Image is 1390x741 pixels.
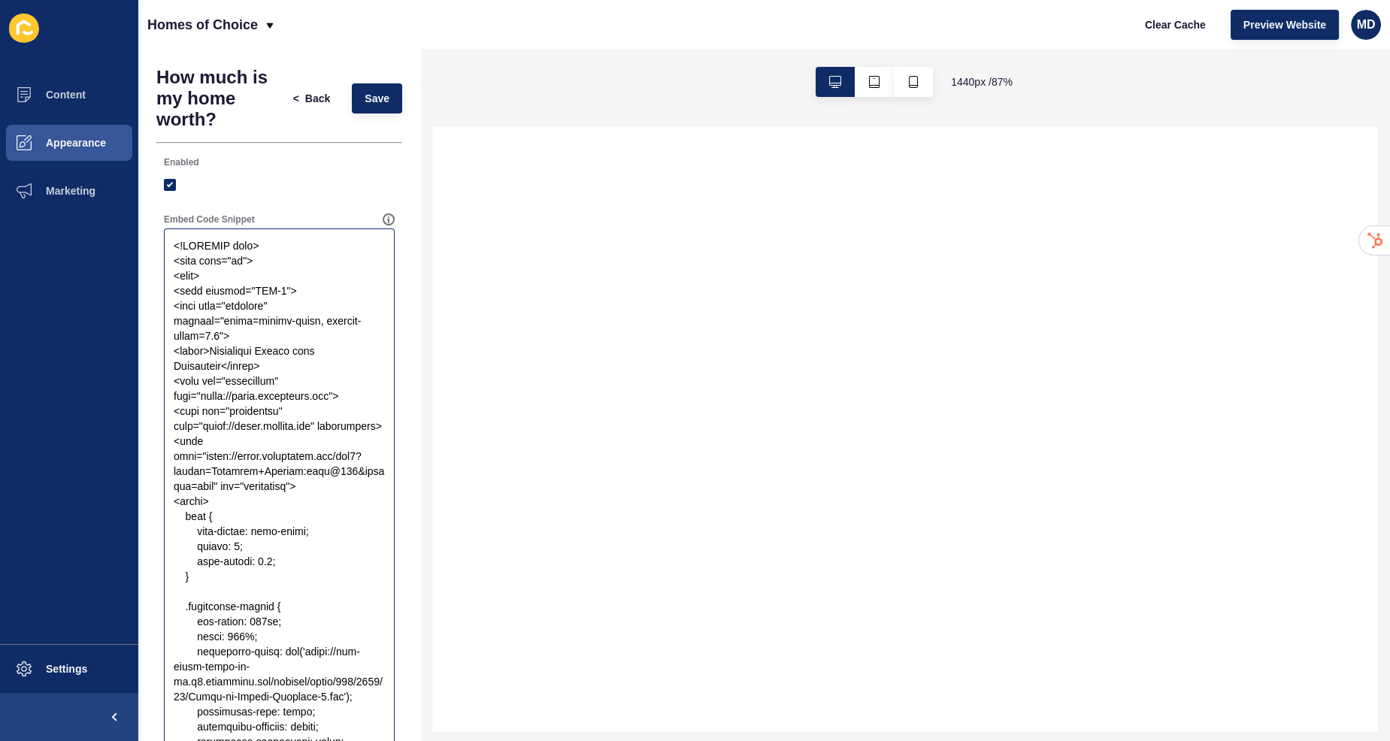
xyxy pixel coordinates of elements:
h1: How much is my home worth? [156,67,280,130]
button: Preview Website [1231,10,1339,40]
span: Clear Cache [1145,17,1206,32]
button: Clear Cache [1132,10,1219,40]
label: Embed Code Snippet [164,213,255,225]
span: MD [1357,17,1376,32]
span: < [293,91,299,106]
span: Save [365,91,389,106]
label: Enabled [164,156,199,168]
button: Save [352,83,402,113]
span: Back [305,91,330,106]
span: 1440 px / 87 % [951,74,1013,89]
p: Homes of Choice [147,6,258,44]
span: Preview Website [1243,17,1326,32]
button: <Back [280,83,344,113]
